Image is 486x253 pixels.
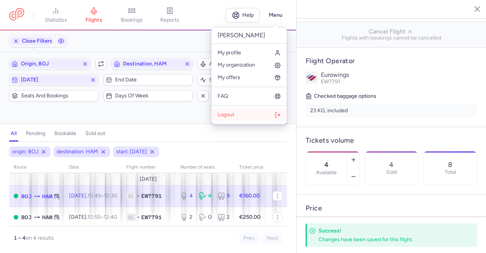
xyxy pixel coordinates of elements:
[42,192,52,200] span: Hamburg Airport, Hamburg, Germany
[211,27,287,44] p: [PERSON_NAME]
[104,193,117,199] time: 12:30
[218,112,234,118] span: Logout
[151,7,189,24] a: reports
[160,17,179,24] span: reports
[199,192,211,200] div: 4
[209,61,284,67] span: Airline & Flight No.
[176,162,235,173] th: number of seats
[69,193,117,199] span: [DATE],
[209,77,284,83] span: Status
[306,57,477,65] h4: Flight Operator
[12,148,38,156] span: origin: BOJ
[306,92,477,101] h5: Checked baggage options
[218,62,255,68] span: My organization
[140,176,157,182] span: [DATE]
[306,104,477,118] li: 23 KG, included
[445,169,456,175] p: Total
[115,93,190,99] span: Days of week
[306,72,318,84] img: Eurowings logo
[218,192,230,200] div: 8
[303,35,480,41] span: Flights with bookings cannot be cancelled
[65,162,122,173] th: date
[9,74,99,86] button: [DATE]
[26,130,45,137] h4: pending
[9,58,91,70] button: Origin, BOJ
[211,90,287,102] a: FAQ
[21,213,32,221] span: Bourgas, Burgas, Bulgaria
[11,130,17,137] h4: all
[54,130,76,137] h4: bookable
[126,192,136,200] span: 1L
[141,213,162,221] span: EW7791
[197,74,287,86] button: Status
[218,213,230,221] div: 2
[448,161,452,169] p: 8
[264,8,287,22] button: Menu
[218,50,241,56] span: My profile
[21,93,96,99] span: Seats and bookings
[126,213,136,221] span: 1L
[218,75,240,81] span: My offers
[75,7,113,24] a: flights
[87,214,117,220] span: –
[69,214,117,220] span: [DATE],
[137,213,140,221] span: •
[239,232,259,244] button: Prev.
[104,214,117,220] time: 12:40
[316,170,337,176] label: Available
[211,109,287,121] button: Logout
[319,227,461,234] h4: Success!
[26,235,54,241] span: on 4 results
[123,61,181,67] span: Destination, HAM
[9,8,24,22] a: CitizenPlane red outlined logo
[45,17,67,24] span: statistics
[211,72,287,84] a: My offers
[42,213,52,221] span: Hamburg Airport, Hamburg, Germany
[211,47,287,59] a: My profile
[57,148,98,156] span: destination: HAM
[211,59,287,71] a: My organization
[319,236,461,243] div: Changes have been saved for this flight.
[9,90,99,102] button: Seats and bookings
[141,192,162,200] span: EW7791
[85,130,105,137] h4: sold out
[87,214,101,220] time: 10:55
[235,162,268,173] th: Ticket price
[389,161,393,169] p: 4
[180,213,193,221] div: 2
[199,213,211,221] div: 0
[180,192,193,200] div: 4
[37,7,75,24] a: statistics
[116,148,147,156] span: start: [DATE]
[87,193,101,199] time: 10:45
[306,136,477,145] h4: Tickets volume
[14,194,18,198] span: OPEN
[210,35,245,47] button: Export
[122,162,176,173] th: Flight number
[303,28,480,35] span: Cancel Flight
[21,192,32,200] span: Bourgas, Burgas, Bulgaria
[85,17,102,24] span: flights
[218,93,228,99] span: FAQ
[321,72,477,78] p: Eurowings
[115,77,190,83] span: End date
[262,232,282,244] button: Next
[321,78,340,85] span: EW7791
[197,58,287,70] button: Airline & Flight No.
[103,74,193,86] button: End date
[239,193,260,199] strong: €160.00
[103,90,193,102] button: Days of week
[14,235,26,241] strong: 1 – 4
[21,61,79,67] span: Origin, BOJ
[306,204,477,213] h4: Price
[226,8,260,22] a: Help
[14,215,18,220] span: OPEN
[239,214,260,220] strong: €250.00
[9,162,65,173] th: route
[9,35,55,47] button: Close Filters
[121,17,143,24] span: bookings
[386,169,397,175] p: Sold
[22,38,52,44] span: Close Filters
[21,77,87,83] span: [DATE]
[87,193,117,199] span: –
